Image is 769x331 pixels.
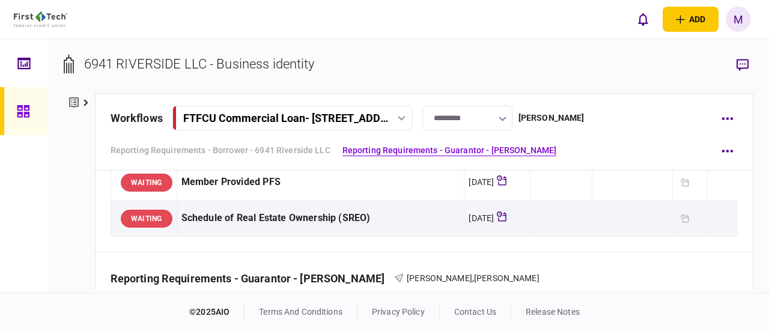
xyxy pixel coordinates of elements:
div: Updated document requested [677,175,693,190]
a: release notes [526,307,580,317]
span: [PERSON_NAME] [474,273,540,283]
img: client company logo [14,11,67,27]
a: Reporting Requirements - Borrower - 6941 Riverside LLC [111,144,330,157]
button: open adding identity options [663,7,719,32]
a: privacy policy [372,307,425,317]
div: workflows [111,110,163,126]
div: [DATE] [469,212,494,224]
th: auto classification [592,289,672,331]
span: , [472,273,474,283]
button: M [726,7,751,32]
th: Files uploaded [530,289,592,331]
div: [PERSON_NAME] [518,112,585,124]
span: [PERSON_NAME] [407,273,472,283]
button: open notifications list [630,7,655,32]
div: [DATE] [469,176,494,188]
div: Member Provided PFS [181,169,460,196]
th: status [111,289,177,331]
button: FTFCU Commercial Loan- [STREET_ADDRESS] [172,106,413,130]
div: FTFCU Commercial Loan - [STREET_ADDRESS] [183,112,388,124]
div: Updated document requested [677,211,693,226]
a: terms and conditions [259,307,342,317]
div: © 2025 AIO [189,306,245,318]
th: last update [464,289,530,331]
a: Reporting Requirements - Guarantor - [PERSON_NAME] [342,144,557,157]
div: Schedule of Real Estate Ownership (SREO) [181,205,460,232]
div: WAITING [121,174,172,192]
th: notes [672,289,708,331]
div: 6941 RIVERSIDE LLC - Business identity [84,54,315,74]
a: contact us [454,307,496,317]
th: Information item [177,289,464,331]
div: Reporting Requirements - Guarantor - [PERSON_NAME] [111,272,395,285]
div: WAITING [121,210,172,228]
